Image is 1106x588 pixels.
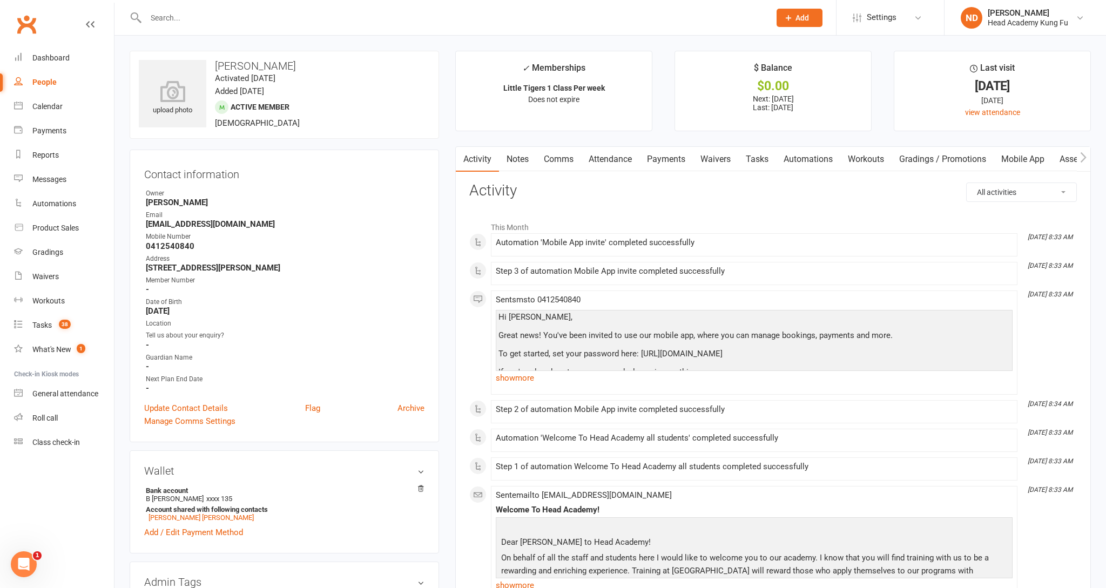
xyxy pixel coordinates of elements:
div: Reports [32,151,59,159]
div: upload photo [139,80,206,116]
div: Step 1 of automation Welcome To Head Academy all students completed successfully [496,462,1013,471]
i: [DATE] 8:33 AM [1028,233,1073,241]
span: Add [795,13,809,22]
a: Calendar [14,94,114,119]
h3: Activity [469,183,1077,199]
a: Update Contact Details [144,402,228,415]
li: This Month [469,216,1077,233]
a: Tasks [738,147,776,172]
a: Clubworx [13,11,40,38]
a: Automations [776,147,840,172]
div: ND [961,7,982,29]
span: Does not expire [528,95,579,104]
span: Sent email to [EMAIL_ADDRESS][DOMAIN_NAME] [496,490,672,500]
strong: Account shared with following contacts [146,505,419,513]
input: Search... [143,10,763,25]
div: Tell us about your enquiry? [146,330,424,341]
strong: [PERSON_NAME] [146,198,424,207]
div: $0.00 [685,80,861,92]
a: show more [496,370,1013,386]
time: Added [DATE] [215,86,264,96]
p: Dear [PERSON_NAME] to Head Academy! [498,536,1010,551]
div: Mobile Number [146,232,424,242]
div: Owner [146,188,424,199]
a: Workouts [840,147,892,172]
iframe: Intercom live chat [11,551,37,577]
a: Activity [456,147,499,172]
strong: - [146,285,424,294]
div: Step 3 of automation Mobile App invite completed successfully [496,267,1013,276]
h3: Wallet [144,465,424,477]
div: Tasks [32,321,52,329]
time: Activated [DATE] [215,73,275,83]
div: Dashboard [32,53,70,62]
span: xxxx 135‬ [206,495,232,503]
a: Messages [14,167,114,192]
a: Class kiosk mode [14,430,114,455]
a: People [14,70,114,94]
div: Guardian Name [146,353,424,363]
strong: 0412540840 [146,241,424,251]
a: Notes [499,147,536,172]
div: Step 2 of automation Mobile App invite completed successfully [496,405,1013,414]
a: Gradings / Promotions [892,147,994,172]
strong: Bank account [146,486,419,495]
div: Address [146,254,424,264]
a: Automations [14,192,114,216]
span: 1 [33,551,42,560]
span: 38 [59,320,71,329]
a: Payments [14,119,114,143]
div: [DATE] [904,80,1081,92]
a: Gradings [14,240,114,265]
strong: Little Tigers 1 Class Per week [503,84,605,92]
div: Head Academy Kung Fu [988,18,1068,28]
div: [PERSON_NAME] [988,8,1068,18]
a: Payments [639,147,693,172]
a: Manage Comms Settings [144,415,235,428]
i: [DATE] 8:33 AM [1028,457,1073,465]
div: Gradings [32,248,63,256]
i: ✓ [522,63,529,73]
a: Product Sales [14,216,114,240]
div: General attendance [32,389,98,398]
a: Reports [14,143,114,167]
p: Next: [DATE] Last: [DATE] [685,94,861,112]
a: [PERSON_NAME] [PERSON_NAME] [149,513,254,522]
div: Memberships [522,61,585,81]
i: [DATE] 8:33 AM [1028,290,1073,298]
strong: [DATE] [146,306,424,316]
a: General attendance kiosk mode [14,382,114,406]
strong: - [146,362,424,371]
a: What's New1 [14,337,114,362]
strong: [EMAIL_ADDRESS][DOMAIN_NAME] [146,219,424,229]
div: Messages [32,175,66,184]
a: view attendance [965,108,1020,117]
div: Payments [32,126,66,135]
i: [DATE] 8:33 AM [1028,429,1073,436]
div: Product Sales [32,224,79,232]
h3: [PERSON_NAME] [139,60,430,72]
div: Member Number [146,275,424,286]
div: What's New [32,345,71,354]
a: Mobile App [994,147,1052,172]
div: Automation 'Welcome To Head Academy all students' completed successfully [496,434,1013,443]
li: B [PERSON_NAME] [144,485,424,523]
a: Attendance [581,147,639,172]
span: [DEMOGRAPHIC_DATA] [215,118,300,128]
div: Next Plan End Date [146,374,424,384]
div: Class check-in [32,438,80,447]
div: Welcome To Head Academy! [496,505,1013,515]
a: Archive [397,402,424,415]
h3: Admin Tags [144,576,424,588]
strong: [STREET_ADDRESS][PERSON_NAME] [146,263,424,273]
strong: - [146,383,424,393]
a: Roll call [14,406,114,430]
a: Add / Edit Payment Method [144,526,243,539]
div: Email [146,210,424,220]
div: Roll call [32,414,58,422]
a: Workouts [14,289,114,313]
h3: Contact information [144,164,424,180]
strong: - [146,340,424,350]
span: Settings [867,5,896,30]
div: Automation 'Mobile App invite' completed successfully [496,238,1013,247]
